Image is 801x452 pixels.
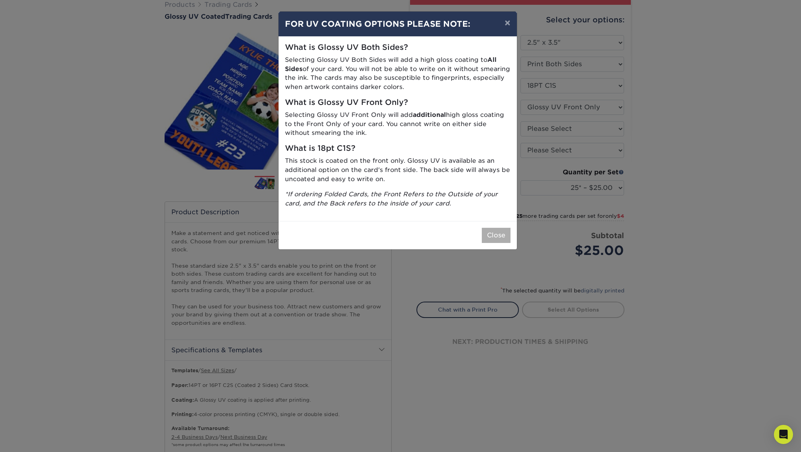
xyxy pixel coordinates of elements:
[774,425,793,444] div: Open Intercom Messenger
[285,43,510,52] h5: What is Glossy UV Both Sides?
[285,144,510,153] h5: What is 18pt C1S?
[285,156,510,184] p: This stock is coated on the front only. Glossy UV is available as an additional option on the car...
[285,98,510,107] h5: What is Glossy UV Front Only?
[285,55,510,92] p: Selecting Glossy UV Both Sides will add a high gloss coating to of your card. You will not be abl...
[285,190,498,207] i: *If ordering Folded Cards, the Front Refers to the Outside of your card, and the Back refers to t...
[482,228,510,243] button: Close
[285,111,510,138] p: Selecting Glossy UV Front Only will add high gloss coating to the Front Only of your card. You ca...
[285,56,497,73] strong: All Sides
[498,12,516,34] button: ×
[413,111,446,118] strong: additional
[285,18,510,30] h4: FOR UV COATING OPTIONS PLEASE NOTE:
